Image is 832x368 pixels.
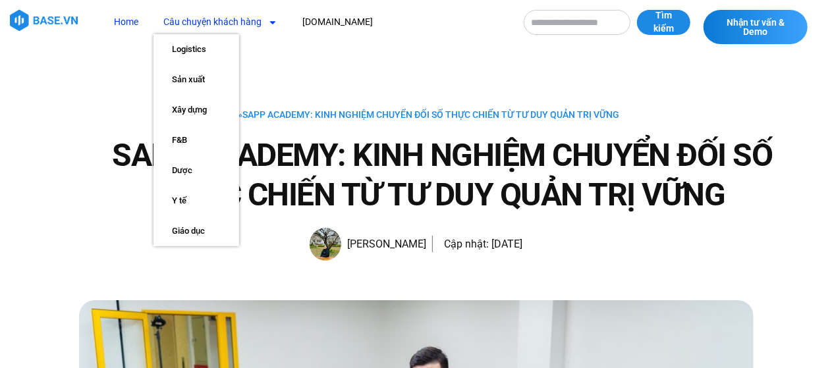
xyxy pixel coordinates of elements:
span: » [213,109,619,120]
nav: Menu [104,10,511,34]
span: [PERSON_NAME] [341,235,427,253]
span: Tìm kiếm [650,9,677,35]
button: Tìm kiếm [637,10,690,35]
a: Xây dựng [153,95,239,125]
img: Picture of Đoàn Đức [310,228,341,261]
a: Logistics [153,34,239,65]
a: Picture of Đoàn Đức [PERSON_NAME] [310,228,427,261]
a: Giáo dục [153,216,239,246]
span: Cập nhật: [445,238,489,250]
ul: Câu chuyện khách hàng [153,34,239,246]
a: F&B [153,125,239,155]
h1: SAPP ACADEMY: KINH NGHIỆM CHUYỂN ĐỐI SỐ THỰC CHIẾN TỪ TƯ DUY QUẢN TRỊ VỮNG [100,136,785,215]
a: [DOMAIN_NAME] [292,10,383,34]
a: Dược [153,155,239,186]
a: Y tế [153,186,239,216]
a: Sản xuất [153,65,239,95]
time: [DATE] [492,238,523,250]
a: Home [104,10,148,34]
a: Nhận tư vấn & Demo [704,10,808,44]
a: Câu chuyện khách hàng [153,10,287,34]
span: Nhận tư vấn & Demo [717,18,794,36]
span: SAPP ACADEMY: KINH NGHIỆM CHUYỂN ĐỐI SỐ THỰC CHIẾN TỪ TƯ DUY QUẢN TRỊ VỮNG [242,109,619,120]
